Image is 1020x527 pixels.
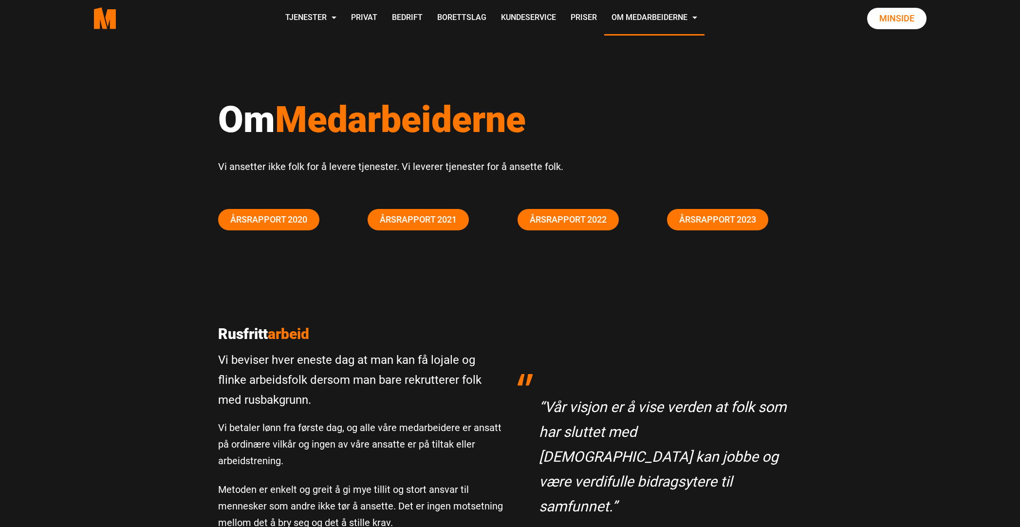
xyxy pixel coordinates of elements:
span: arbeid [268,325,309,342]
a: Årsrapport 2022 [518,209,619,230]
span: Medarbeiderne [275,98,526,141]
p: Rusfritt [218,325,503,343]
a: Kundeservice [494,1,563,36]
p: Vi betaler lønn fra første dag, og alle våre medarbeidere er ansatt på ordinære vilkår og ingen a... [218,419,503,469]
a: Priser [563,1,604,36]
p: Vi ansetter ikke folk for å levere tjenester. Vi leverer tjenester for å ansette folk. [218,158,802,175]
a: Privat [344,1,385,36]
a: Borettslag [430,1,494,36]
a: Årsrapport 2021 [368,209,469,230]
a: Årsrapport 2023 [667,209,768,230]
a: Minside [867,8,927,29]
p: “Vår visjon er å vise verden at folk som har sluttet med [DEMOGRAPHIC_DATA] kan jobbe og være ver... [539,395,793,519]
a: Om Medarbeiderne [604,1,705,36]
a: Årsrapport 2020 [218,209,319,230]
a: Bedrift [385,1,430,36]
h1: Om [218,97,802,141]
p: Vi beviser hver eneste dag at man kan få lojale og flinke arbeidsfolk dersom man bare rekrutterer... [218,350,503,410]
a: Tjenester [278,1,344,36]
